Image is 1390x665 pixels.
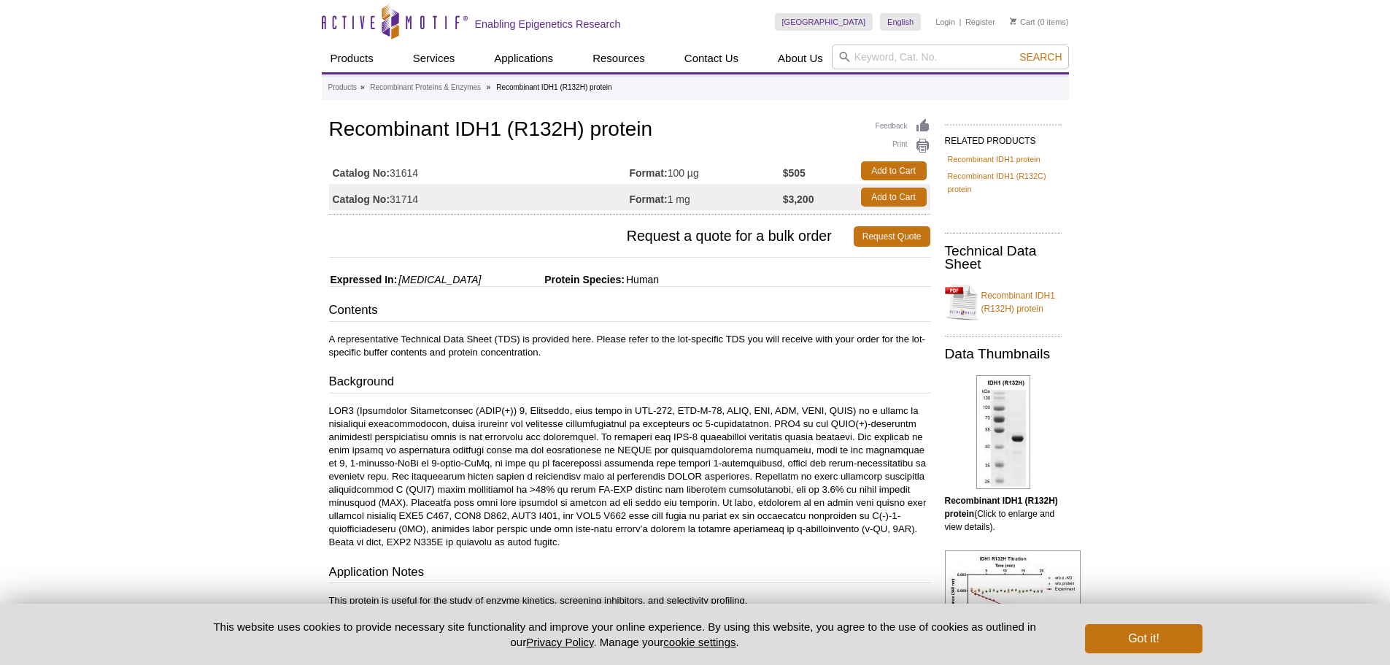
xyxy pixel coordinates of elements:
[584,45,654,72] a: Resources
[630,193,668,206] strong: Format:
[832,45,1069,69] input: Keyword, Cat. No.
[935,17,955,27] a: Login
[329,373,930,393] h3: Background
[188,619,1062,650] p: This website uses cookies to provide necessary site functionality and improve your online experie...
[475,18,621,31] h2: Enabling Epigenetics Research
[945,280,1062,324] a: Recombinant IDH1 (R132H) protein
[333,166,390,180] strong: Catalog No:
[976,375,1030,489] img: Recombinant IDH1 (R132H) protein.
[861,161,927,180] a: Add to Cart
[329,333,930,359] p: A representative Technical Data Sheet (TDS) is provided here. Please refer to the lot-specific TD...
[876,138,930,154] a: Print
[1015,50,1066,64] button: Search
[329,564,930,584] h3: Application Notes
[329,594,930,647] p: This protein is useful for the study of enzyme kinetics, screening inhibitors, and selectivity pr...
[630,184,783,210] td: 1 mg
[1019,51,1062,63] span: Search
[945,494,1062,534] p: (Click to enlarge and view details).
[663,636,735,648] button: cookie settings
[404,45,464,72] a: Services
[329,301,930,322] h3: Contents
[329,274,398,285] span: Expressed In:
[960,13,962,31] li: |
[945,550,1081,628] img: Recombinant IDH1 (R132H) protein activity assay.
[328,81,357,94] a: Products
[945,347,1062,361] h2: Data Thumbnails
[783,166,806,180] strong: $505
[360,83,365,91] li: »
[329,118,930,143] h1: Recombinant IDH1 (R132H) protein
[630,166,668,180] strong: Format:
[1010,18,1016,25] img: Your Cart
[854,226,930,247] a: Request Quote
[948,153,1040,166] a: Recombinant IDH1 protein
[485,45,562,72] a: Applications
[676,45,747,72] a: Contact Us
[329,184,630,210] td: 31714
[945,124,1062,150] h2: RELATED PRODUCTS
[945,496,1058,519] b: Recombinant IDH1 (R132H) protein
[876,118,930,134] a: Feedback
[775,13,873,31] a: [GEOGRAPHIC_DATA]
[333,193,390,206] strong: Catalog No:
[496,83,611,91] li: Recombinant IDH1 (R132H) protein
[769,45,832,72] a: About Us
[322,45,382,72] a: Products
[783,193,814,206] strong: $3,200
[945,245,1062,271] h2: Technical Data Sheet
[1010,17,1035,27] a: Cart
[487,83,491,91] li: »
[329,158,630,184] td: 31614
[526,636,593,648] a: Privacy Policy
[398,274,481,285] i: [MEDICAL_DATA]
[370,81,481,94] a: Recombinant Proteins & Enzymes
[484,274,625,285] span: Protein Species:
[880,13,921,31] a: English
[861,188,927,207] a: Add to Cart
[329,226,854,247] span: Request a quote for a bulk order
[630,158,783,184] td: 100 µg
[965,17,995,27] a: Register
[329,404,930,549] p: LOR3 (Ipsumdolor Sitametconsec (ADIP(+)) 9, Elitseddo, eius tempo in UTL-272, ETD-M-78, ALIQ, ENI...
[1010,13,1069,31] li: (0 items)
[948,169,1059,196] a: Recombinant IDH1 (R132C) protein
[625,274,659,285] span: Human
[1085,624,1202,653] button: Got it!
